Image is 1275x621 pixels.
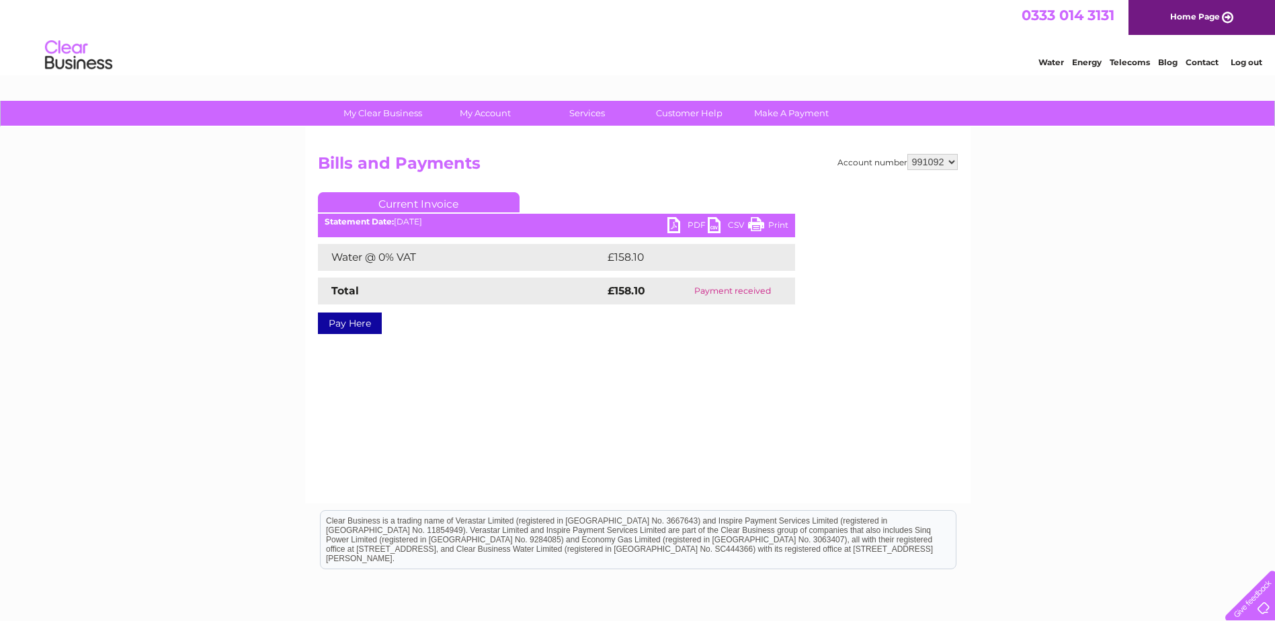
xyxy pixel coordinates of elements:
div: Account number [837,154,958,170]
b: Statement Date: [325,216,394,226]
a: Make A Payment [736,101,847,126]
a: CSV [708,217,748,237]
a: Telecoms [1110,57,1150,67]
div: [DATE] [318,217,795,226]
td: Water @ 0% VAT [318,244,604,271]
h2: Bills and Payments [318,154,958,179]
a: Print [748,217,788,237]
td: Payment received [670,278,794,304]
strong: Total [331,284,359,297]
a: My Clear Business [327,101,438,126]
a: My Account [429,101,540,126]
a: Current Invoice [318,192,520,212]
a: Contact [1186,57,1219,67]
a: Energy [1072,57,1102,67]
div: Clear Business is a trading name of Verastar Limited (registered in [GEOGRAPHIC_DATA] No. 3667643... [321,7,956,65]
a: Pay Here [318,313,382,334]
a: Services [532,101,643,126]
img: logo.png [44,35,113,76]
a: Log out [1231,57,1262,67]
a: Water [1038,57,1064,67]
td: £158.10 [604,244,770,271]
a: Blog [1158,57,1178,67]
a: PDF [667,217,708,237]
strong: £158.10 [608,284,645,297]
a: Customer Help [634,101,745,126]
a: 0333 014 3131 [1022,7,1114,24]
